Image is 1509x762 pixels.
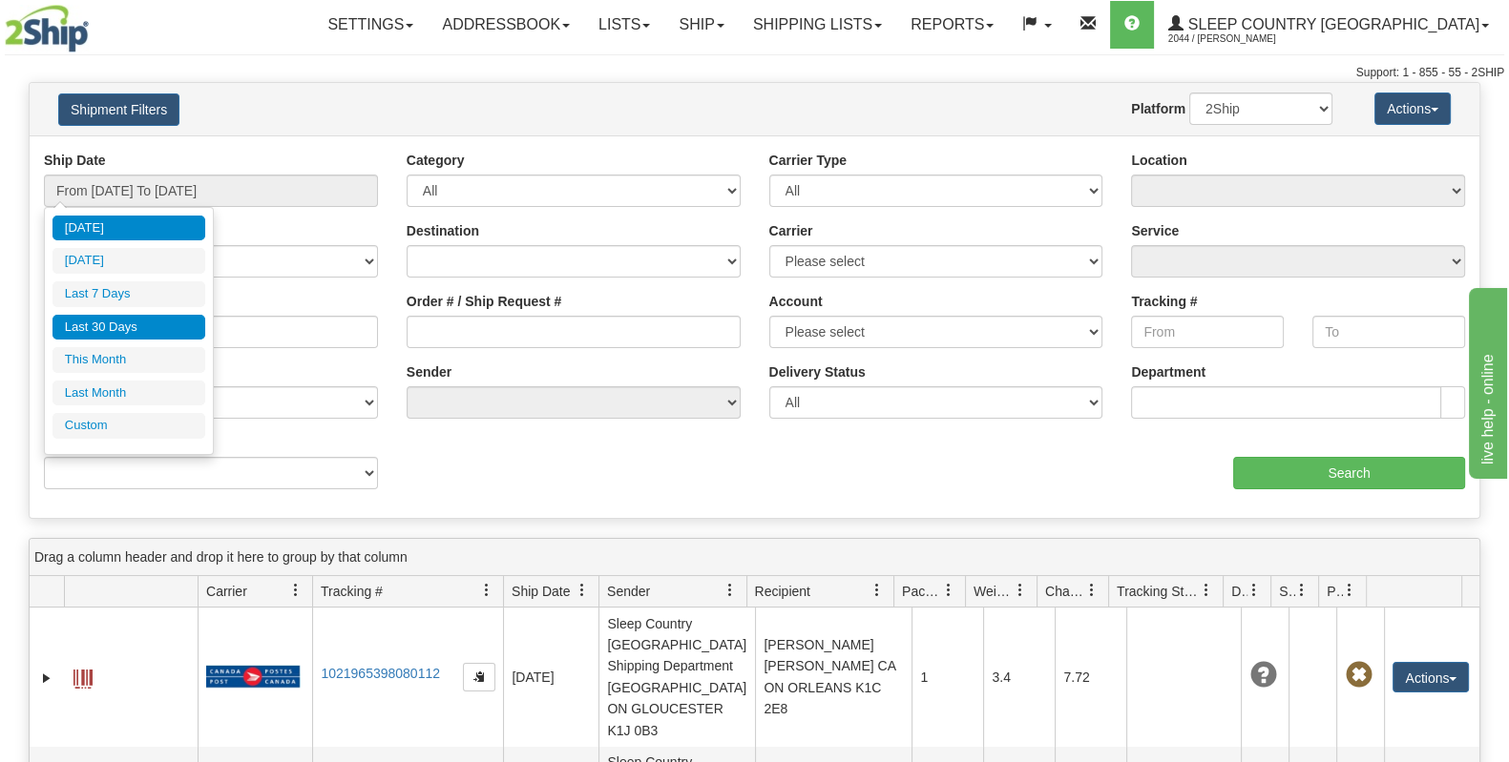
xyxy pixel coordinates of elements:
a: Label [73,661,93,691]
td: 7.72 [1055,608,1126,747]
button: Actions [1374,93,1451,125]
a: Expand [37,669,56,688]
li: [DATE] [52,248,205,274]
span: Ship Date [512,582,570,601]
td: [DATE] [503,608,598,747]
input: To [1312,316,1465,348]
a: Delivery Status filter column settings [1238,574,1270,607]
div: grid grouping header [30,539,1479,576]
li: Last 7 Days [52,281,205,307]
label: Account [769,292,823,311]
td: [PERSON_NAME] [PERSON_NAME] CA ON ORLEANS K1C 2E8 [755,608,912,747]
input: From [1131,316,1284,348]
a: Shipment Issues filter column settings [1286,574,1318,607]
a: Pickup Status filter column settings [1333,574,1366,607]
label: Delivery Status [769,362,866,381]
a: Recipient filter column settings [861,574,893,607]
label: Service [1131,221,1179,240]
label: Destination [407,221,479,240]
label: Carrier [769,221,813,240]
label: Ship Date [44,151,106,170]
a: Carrier filter column settings [280,574,312,607]
li: This Month [52,347,205,373]
a: Settings [313,1,428,49]
span: Tracking # [321,582,383,601]
li: Last Month [52,381,205,406]
span: Charge [1045,582,1085,601]
a: Reports [896,1,1008,49]
a: Packages filter column settings [933,574,965,607]
li: Last 30 Days [52,315,205,340]
span: Carrier [206,582,247,601]
label: Carrier Type [769,151,847,170]
a: Sleep Country [GEOGRAPHIC_DATA] 2044 / [PERSON_NAME] [1154,1,1503,49]
a: Ship [664,1,738,49]
img: 20 - Canada Post [206,665,300,689]
a: Ship Date filter column settings [566,574,598,607]
a: Shipping lists [739,1,896,49]
span: Shipment Issues [1279,582,1295,601]
td: 1 [912,608,983,747]
a: Tracking # filter column settings [471,574,503,607]
span: Sleep Country [GEOGRAPHIC_DATA] [1184,16,1479,32]
a: Weight filter column settings [1004,574,1037,607]
a: Tracking Status filter column settings [1190,574,1223,607]
button: Actions [1393,662,1469,692]
a: Addressbook [428,1,584,49]
div: live help - online [14,11,177,34]
input: Search [1233,457,1465,489]
span: Unknown [1249,662,1276,689]
a: Sender filter column settings [714,574,746,607]
span: Packages [902,582,942,601]
span: 2044 / [PERSON_NAME] [1168,30,1311,49]
td: 3.4 [983,608,1055,747]
button: Copy to clipboard [463,663,495,691]
a: Charge filter column settings [1076,574,1108,607]
label: Category [407,151,465,170]
li: Custom [52,413,205,439]
label: Order # / Ship Request # [407,292,562,311]
span: Sender [607,582,650,601]
img: logo2044.jpg [5,5,89,52]
li: [DATE] [52,216,205,241]
label: Platform [1131,99,1185,118]
label: Sender [407,362,451,381]
span: Pickup Status [1327,582,1343,601]
span: Weight [974,582,1014,601]
span: Pickup Not Assigned [1345,662,1372,689]
a: Lists [584,1,664,49]
a: 1021965398080112 [321,666,440,681]
iframe: chat widget [1465,283,1507,478]
span: Recipient [755,582,810,601]
span: Delivery Status [1231,582,1247,601]
label: Tracking # [1131,292,1197,311]
span: Tracking Status [1117,582,1200,601]
label: Department [1131,362,1205,381]
div: Support: 1 - 855 - 55 - 2SHIP [5,65,1504,81]
button: Shipment Filters [58,93,179,126]
td: Sleep Country [GEOGRAPHIC_DATA] Shipping Department [GEOGRAPHIC_DATA] ON GLOUCESTER K1J 0B3 [598,608,755,747]
label: Location [1131,151,1186,170]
